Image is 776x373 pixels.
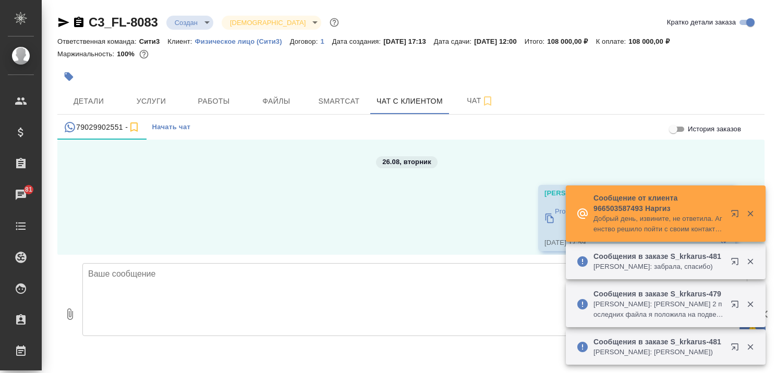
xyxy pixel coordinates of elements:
span: Чат с клиентом [377,95,443,108]
svg: Подписаться [128,121,140,133]
svg: Подписаться [481,95,494,107]
p: [PERSON_NAME]: [PERSON_NAME] 2 последних файла я положила на подверстку [593,299,724,320]
span: Услуги [126,95,176,108]
p: [PERSON_NAME]: [PERSON_NAME]) [593,347,724,357]
p: 26.08, вторник [382,157,431,167]
p: Физическое лицо (Сити3) [195,38,290,45]
div: 79029902551 (Антон) - (undefined) [64,121,140,134]
p: 108 000,00 ₽ [547,38,596,45]
p: Сообщения в заказе S_krkarus-481 [593,337,724,347]
p: Маржинальность: [57,50,117,58]
span: Smartcat [314,95,364,108]
p: Сити3 [139,38,168,45]
p: 1 [320,38,332,45]
div: Создан [166,16,213,30]
button: Закрыть [739,257,761,266]
a: 1 [320,36,332,45]
p: 108 000,00 ₽ [628,38,677,45]
div: simple tabs example [57,115,765,140]
span: Работы [189,95,239,108]
p: Добрый день, извините, не ответила. Агенство решило пойти с своим контактом. Тут я к сожалению, не м [593,214,724,234]
span: История заказов [688,124,741,134]
button: Открыть в новой вкладке [724,251,749,276]
p: К оплате: [596,38,629,45]
p: Proposal_C3_FL-8083.pdf [555,206,636,217]
p: [DATE] 17:13 [383,38,434,45]
button: Добавить тэг [57,65,80,88]
a: Proposal_C3_FL-8083.pdf [544,204,699,232]
button: 0.00 RUB; [137,47,151,61]
span: Кратко детали заказа [667,17,736,28]
a: 81 [3,182,39,208]
p: 100% [117,50,137,58]
button: Открыть в новой вкладке [724,294,749,319]
p: Клиент: [167,38,195,45]
span: 81 [19,184,39,195]
a: C3_FL-8083 [89,15,158,29]
div: Создан [222,16,321,30]
button: Открыть в новой вкладке [724,203,749,228]
div: [PERSON_NAME] (менеджер) [544,188,699,198]
p: Сообщения в заказе S_krkarus-481 [593,251,724,262]
p: Итого: [525,38,547,45]
p: Дата создания: [332,38,383,45]
button: Создан [172,18,201,27]
button: Закрыть [739,209,761,218]
button: Скопировать ссылку для ЯМессенджера [57,16,70,29]
button: [DEMOGRAPHIC_DATA] [227,18,309,27]
span: Детали [64,95,114,108]
p: Сообщения в заказе S_krkarus-479 [593,289,724,299]
p: Ответственная команда: [57,38,139,45]
p: [DATE] 12:00 [474,38,525,45]
button: Скопировать ссылку [72,16,85,29]
div: [DATE] 17:59 [544,238,699,248]
p: Дата сдачи: [434,38,474,45]
span: Чат [455,94,505,107]
button: Начать чат [147,115,196,140]
p: [PERSON_NAME]: забрала, спасибо) [593,262,724,272]
p: Договор: [290,38,321,45]
p: Сообщение от клиента 966503587493 Наргиз [593,193,724,214]
button: Закрыть [739,342,761,352]
button: Открыть в новой вкладке [724,337,749,362]
span: Начать чат [152,121,190,133]
span: Файлы [251,95,301,108]
button: Закрыть [739,300,761,309]
a: Физическое лицо (Сити3) [195,36,290,45]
